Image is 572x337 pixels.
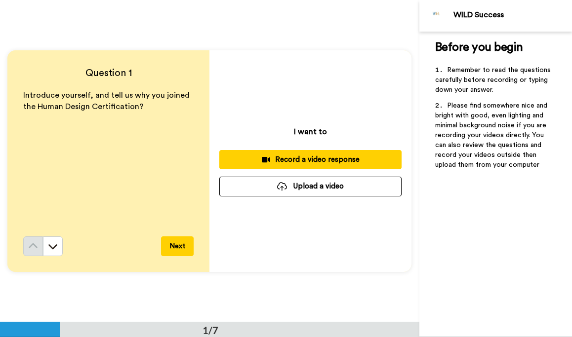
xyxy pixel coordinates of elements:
[161,236,194,256] button: Next
[453,10,572,20] div: WILD Success
[219,150,402,169] button: Record a video response
[435,102,549,168] span: Please find somewhere nice and bright with good, even lighting and minimal background noise if yo...
[187,323,234,337] div: 1/7
[435,67,553,93] span: Remember to read the questions carefully before recording or typing down your answer.
[23,66,194,80] h4: Question 1
[294,126,327,138] p: I want to
[227,154,394,165] div: Record a video response
[219,177,402,196] button: Upload a video
[435,41,523,53] span: Before you begin
[23,91,192,111] span: Introduce yourself, and tell us why you joined the Human Design Certification?
[425,4,449,28] img: Profile Image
